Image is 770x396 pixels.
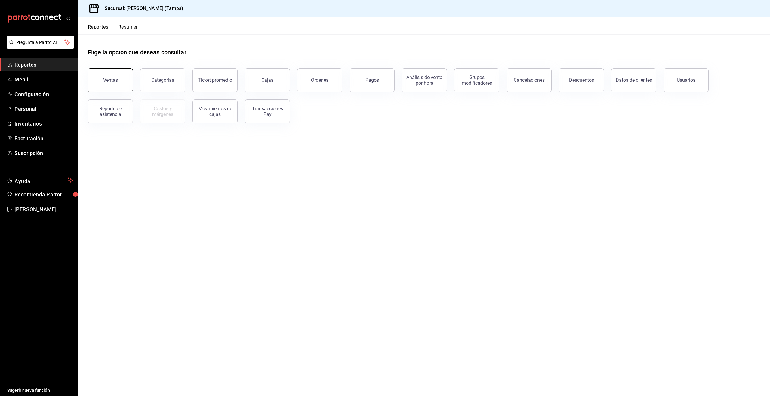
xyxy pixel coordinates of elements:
span: Ayuda [14,177,65,184]
span: Pregunta a Parrot AI [16,39,65,46]
div: Datos de clientes [616,77,652,83]
span: Personal [14,105,73,113]
h3: Sucursal: [PERSON_NAME] (Tamps) [100,5,183,12]
button: Órdenes [297,68,342,92]
button: Descuentos [559,68,604,92]
button: Pagos [350,68,395,92]
button: Pregunta a Parrot AI [7,36,74,49]
button: Movimientos de cajas [192,99,238,123]
div: Transacciones Pay [249,106,286,117]
button: Contrata inventarios para ver este reporte [140,99,185,123]
div: Ventas [103,77,118,83]
span: Configuración [14,90,73,98]
button: Reportes [88,24,109,34]
span: Inventarios [14,120,73,128]
div: Cancelaciones [514,77,545,83]
div: Cajas [261,77,274,84]
button: Usuarios [664,68,709,92]
div: navigation tabs [88,24,139,34]
button: Análisis de venta por hora [402,68,447,92]
div: Usuarios [677,77,695,83]
button: Resumen [118,24,139,34]
span: [PERSON_NAME] [14,205,73,213]
button: open_drawer_menu [66,16,71,20]
button: Categorías [140,68,185,92]
span: Reportes [14,61,73,69]
button: Transacciones Pay [245,99,290,123]
div: Categorías [151,77,174,83]
a: Cajas [245,68,290,92]
div: Costos y márgenes [144,106,181,117]
div: Reporte de asistencia [92,106,129,117]
span: Suscripción [14,149,73,157]
a: Pregunta a Parrot AI [4,44,74,50]
button: Ventas [88,68,133,92]
h1: Elige la opción que deseas consultar [88,48,186,57]
div: Grupos modificadores [458,75,495,86]
button: Reporte de asistencia [88,99,133,123]
div: Órdenes [311,77,328,83]
div: Descuentos [569,77,594,83]
button: Grupos modificadores [454,68,499,92]
span: Menú [14,75,73,84]
span: Facturación [14,134,73,142]
div: Análisis de venta por hora [406,75,443,86]
button: Cancelaciones [507,68,552,92]
button: Datos de clientes [611,68,656,92]
div: Movimientos de cajas [196,106,234,117]
div: Pagos [365,77,379,83]
button: Ticket promedio [192,68,238,92]
span: Recomienda Parrot [14,190,73,199]
div: Ticket promedio [198,77,232,83]
span: Sugerir nueva función [7,387,73,394]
